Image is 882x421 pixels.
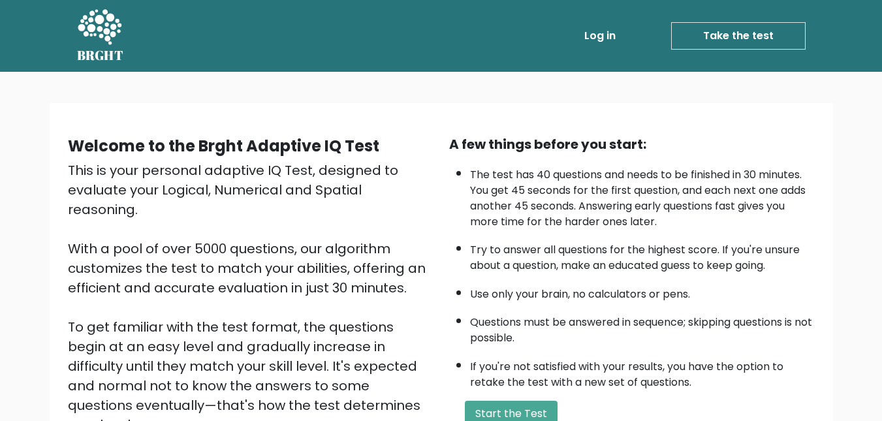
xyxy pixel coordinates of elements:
[579,23,621,49] a: Log in
[77,48,124,63] h5: BRGHT
[68,135,379,157] b: Welcome to the Brght Adaptive IQ Test
[470,352,815,390] li: If you're not satisfied with your results, you have the option to retake the test with a new set ...
[77,5,124,67] a: BRGHT
[470,236,815,273] li: Try to answer all questions for the highest score. If you're unsure about a question, make an edu...
[671,22,806,50] a: Take the test
[449,134,815,154] div: A few things before you start:
[470,161,815,230] li: The test has 40 questions and needs to be finished in 30 minutes. You get 45 seconds for the firs...
[470,280,815,302] li: Use only your brain, no calculators or pens.
[470,308,815,346] li: Questions must be answered in sequence; skipping questions is not possible.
